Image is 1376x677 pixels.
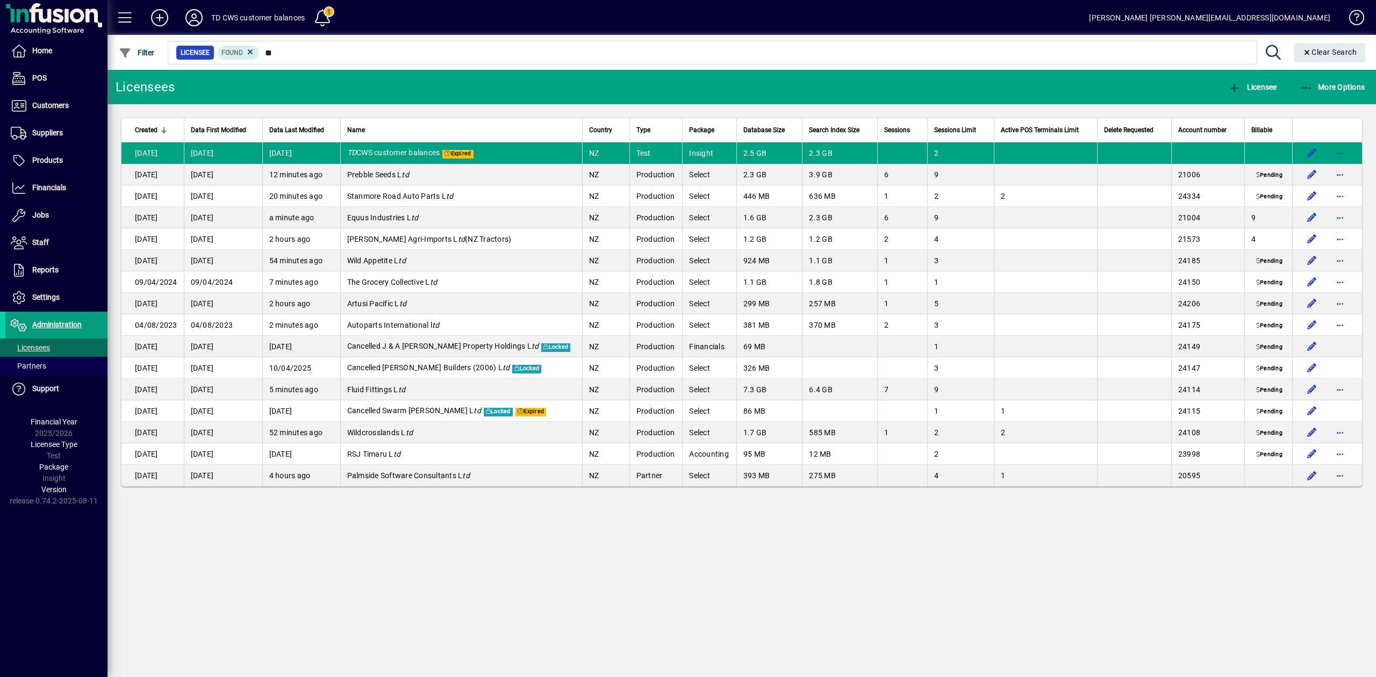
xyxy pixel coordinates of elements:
span: Billable [1251,124,1272,136]
span: Locked [512,365,541,373]
td: 5 [927,293,994,314]
td: Production [629,228,683,250]
td: 381 MB [736,314,802,336]
td: 924 MB [736,250,802,271]
span: Home [32,46,52,55]
td: 446 MB [736,185,802,207]
td: [DATE] [121,207,184,228]
span: Data Last Modified [269,124,324,136]
a: Staff [5,229,107,256]
div: Search Index Size [809,124,871,136]
td: 2.3 GB [802,207,877,228]
span: Stanmore Road Auto Parts L [347,192,454,200]
td: 1.2 GB [736,228,802,250]
td: 370 MB [802,314,877,336]
span: Created [135,124,157,136]
span: Country [589,124,612,136]
a: Reports [5,257,107,284]
button: Edit [1303,424,1321,441]
span: Licensee [181,47,210,58]
td: 24149 [1171,336,1244,357]
button: More options [1331,188,1349,205]
td: 7.3 GB [736,379,802,400]
div: Country [589,124,623,136]
span: Pending [1254,322,1285,330]
td: 299 MB [736,293,802,314]
td: Production [629,250,683,271]
a: Settings [5,284,107,311]
td: 2 [877,228,927,250]
td: NZ [582,271,629,293]
td: Select [682,164,736,185]
td: 24115 [1171,400,1244,422]
span: Database Size [743,124,785,136]
td: Production [629,357,683,379]
span: Wild Appetite L [347,256,406,265]
span: Reports [32,265,59,274]
span: Active POS Terminals Limit [1001,124,1079,136]
td: NZ [582,207,629,228]
em: td [503,363,510,372]
span: Settings [32,293,60,301]
em: td [446,192,454,200]
span: CWS customer balances [347,148,440,157]
td: [DATE] [184,336,262,357]
td: 4 [927,228,994,250]
span: Delete Requested [1104,124,1153,136]
td: [DATE] [184,357,262,379]
td: 1.7 GB [736,422,802,443]
td: 2.5 GB [736,142,802,164]
td: Production [629,271,683,293]
td: [DATE] [121,400,184,422]
div: Database Size [743,124,796,136]
td: Select [682,314,736,336]
span: Data First Modified [191,124,246,136]
span: Cancelled J & A [PERSON_NAME] Property Holdings L [347,342,539,350]
em: td [398,256,406,265]
span: Cancelled [PERSON_NAME] Builders (2006) L [347,363,510,372]
a: Financials [5,175,107,201]
td: [DATE] [121,185,184,207]
td: 1.8 GB [802,271,877,293]
button: More options [1331,231,1349,248]
em: td [398,385,406,394]
td: 2.3 GB [736,164,802,185]
button: More options [1331,445,1349,463]
td: 04/08/2023 [184,314,262,336]
span: Account number [1178,124,1227,136]
td: [DATE] [184,379,262,400]
td: 2 [927,142,994,164]
div: [PERSON_NAME] [PERSON_NAME][EMAIL_ADDRESS][DOMAIN_NAME] [1089,9,1330,26]
span: Pending [1254,300,1285,309]
td: 1 [877,293,927,314]
button: Filter [116,43,157,62]
td: 585 MB [802,422,877,443]
td: 6 [877,207,927,228]
span: Pending [1254,386,1285,395]
td: NZ [582,314,629,336]
span: Customers [32,101,69,110]
a: Jobs [5,202,107,229]
td: [DATE] [184,207,262,228]
td: 9 [927,379,994,400]
button: Licensee [1225,77,1280,97]
td: [DATE] [121,336,184,357]
td: Production [629,164,683,185]
button: More options [1331,145,1349,162]
td: Insight [682,142,736,164]
em: td [432,321,440,329]
button: Edit [1303,381,1321,398]
div: Package [689,124,730,136]
button: More options [1331,467,1349,484]
button: Clear [1294,43,1366,62]
td: 2 [927,185,994,207]
td: 1 [877,422,927,443]
td: 69 MB [736,336,802,357]
button: More options [1331,316,1349,334]
td: 1.2 GB [802,228,877,250]
div: Active POS Terminals Limit [1001,124,1091,136]
a: POS [5,65,107,92]
span: Licensee Type [31,440,77,449]
div: Sessions [884,124,921,136]
td: NZ [582,422,629,443]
